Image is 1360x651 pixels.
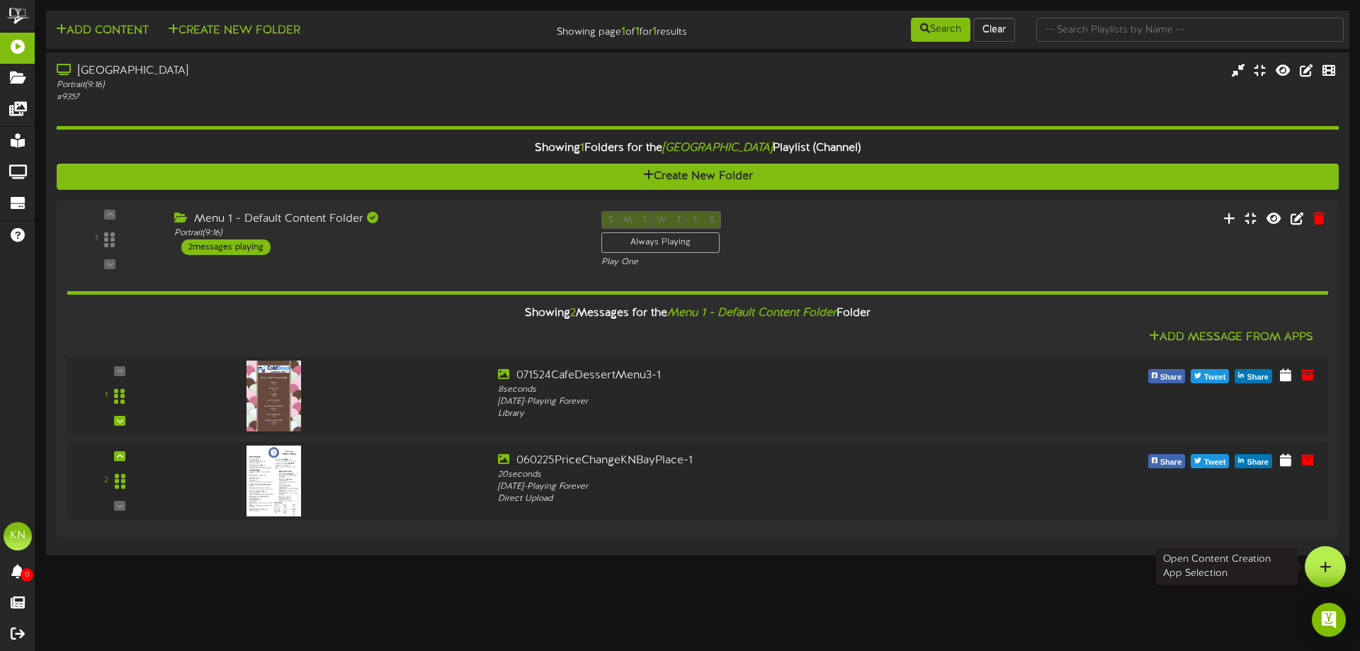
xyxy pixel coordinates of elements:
[1036,18,1344,42] input: -- Search Playlists by Name --
[1244,370,1271,385] span: Share
[601,232,720,253] div: Always Playing
[57,298,1339,329] div: Showing Messages for the Folder
[621,26,625,38] strong: 1
[1201,455,1228,470] span: Tweet
[21,568,33,582] span: 0
[57,63,579,79] div: [GEOGRAPHIC_DATA]
[1191,369,1229,383] button: Tweet
[498,493,1002,505] div: Direct Upload
[46,133,1349,164] div: Showing Folders for the Playlist (Channel)
[174,227,580,239] div: Portrait ( 9:16 )
[1312,603,1346,637] div: Open Intercom Messenger
[1191,454,1229,468] button: Tweet
[498,481,1002,493] div: [DATE] - Playing Forever
[181,239,271,255] div: 2 messages playing
[652,26,657,38] strong: 1
[1201,370,1228,385] span: Tweet
[635,26,640,38] strong: 1
[246,361,301,431] img: 6b132d6d-2288-4762-a41e-4ab85f0ac73f.png
[1148,369,1186,383] button: Share
[57,91,579,103] div: # 9357
[498,453,1002,469] div: 060225PriceChangeKNBayPlace-1
[601,256,901,268] div: Play One
[1235,369,1272,383] button: Share
[1157,370,1185,385] span: Share
[1148,454,1186,468] button: Share
[911,18,970,42] button: Search
[4,522,32,550] div: KN
[498,368,1002,384] div: 071524CafeDessertMenu3-1
[479,16,698,40] div: Showing page of for results
[570,307,576,319] span: 2
[52,22,153,40] button: Add Content
[1157,455,1185,470] span: Share
[164,22,305,40] button: Create New Folder
[662,142,773,154] i: [GEOGRAPHIC_DATA]
[1145,329,1317,346] button: Add Message From Apps
[498,469,1002,481] div: 20 seconds
[57,164,1339,190] button: Create New Folder
[498,408,1002,420] div: Library
[973,18,1015,42] button: Clear
[174,211,580,227] div: Menu 1 - Default Content Folder
[1235,454,1272,468] button: Share
[1244,455,1271,470] span: Share
[498,384,1002,396] div: 8 seconds
[57,79,579,91] div: Portrait ( 9:16 )
[498,396,1002,408] div: [DATE] - Playing Forever
[580,142,584,154] span: 1
[246,446,301,516] img: 6a659bde-24fc-46d9-ad11-42bcf932c748.png
[667,307,837,319] i: Menu 1 - Default Content Folder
